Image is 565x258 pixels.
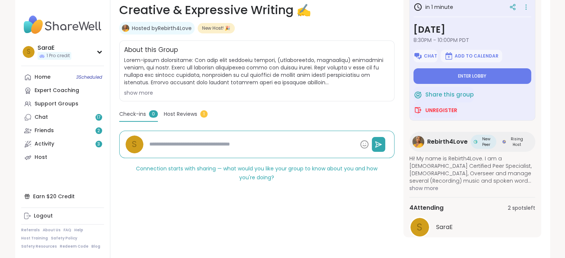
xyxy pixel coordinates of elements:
[27,47,30,57] span: S
[43,228,61,233] a: About Us
[35,100,78,108] div: Support Groups
[409,203,444,212] span: 4 Attending
[425,107,457,114] span: Unregister
[436,223,453,232] span: SaraE
[35,127,54,134] div: Friends
[413,68,531,84] button: Enter lobby
[21,84,104,97] a: Expert Coaching
[455,53,499,59] span: Add to Calendar
[97,128,100,134] span: 2
[21,12,104,38] img: ShareWell Nav Logo
[97,141,100,147] span: 3
[124,45,178,55] h2: About this Group
[124,56,390,86] span: Lorem-ipsum dolorsitame: Con adip elit seddoeiu tempori, (utlaboreetdo, magnaaliqu) enimadmini ve...
[409,132,535,152] a: Rebirth4LoveRebirth4LoveNew PeerNew PeerRising HostRising Host
[198,23,235,33] div: New Host! 🎉
[413,3,453,12] h3: in 1 minute
[97,114,101,121] span: 17
[474,140,477,144] img: New Peer
[132,25,192,32] a: Hosted byRebirth4Love
[136,165,377,181] span: Connection starts with sharing — what would you like your group to know about you and how you're ...
[502,140,506,144] img: Rising Host
[21,71,104,84] a: Home3Scheduled
[51,236,77,241] a: Safety Policy
[91,244,100,249] a: Blog
[21,244,57,249] a: Safety Resources
[119,110,146,118] span: Check-ins
[413,102,457,118] button: Unregister
[417,220,422,235] span: S
[35,140,54,148] div: Activity
[413,23,531,36] h3: [DATE]
[60,244,88,249] a: Redeem Code
[412,136,424,148] img: Rebirth4Love
[441,50,502,62] button: Add to Calendar
[21,151,104,164] a: Host
[35,154,47,161] div: Host
[76,74,102,80] span: 3 Scheduled
[200,110,208,118] span: 1
[413,36,531,44] span: 8:30PM - 10:00PM PDT
[458,73,486,79] span: Enter lobby
[122,25,129,32] img: Rebirth4Love
[427,137,468,146] span: Rebirth4Love
[21,236,48,241] a: Host Training
[424,53,437,59] span: Chat
[34,212,53,220] div: Logout
[444,52,453,61] img: ShareWell Logomark
[64,228,71,233] a: FAQ
[409,184,535,192] span: show more
[74,228,83,233] a: Help
[21,190,104,203] div: Earn $20 Credit
[46,53,70,59] span: 1 Pro credit
[413,87,474,102] button: Share this group
[21,111,104,124] a: Chat17
[479,136,494,147] span: New Peer
[21,124,104,137] a: Friends2
[35,74,51,81] div: Home
[413,52,422,61] img: ShareWell Logomark
[35,87,79,94] div: Expert Coaching
[508,204,535,212] span: 2 spots left
[425,91,474,99] span: Share this group
[409,155,535,184] span: Hi! My name is Rebirth4Love. I am a [DEMOGRAPHIC_DATA] Certified Peer Specialist, [DEMOGRAPHIC_DA...
[413,90,422,99] img: ShareWell Logomark
[21,228,40,233] a: Referrals
[507,136,526,147] span: Rising Host
[132,138,137,151] span: S
[21,209,104,223] a: Logout
[35,114,48,121] div: Chat
[21,137,104,151] a: Activity3
[38,44,71,52] div: SaraE
[21,97,104,111] a: Support Groups
[164,110,197,118] span: Host Reviews
[124,89,390,97] div: show more
[119,1,394,19] h1: Creative & Expressive Writing ✍️
[409,217,535,238] a: SSaraE
[149,110,158,118] span: 0
[413,50,438,62] button: Chat
[413,106,422,115] img: ShareWell Logomark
